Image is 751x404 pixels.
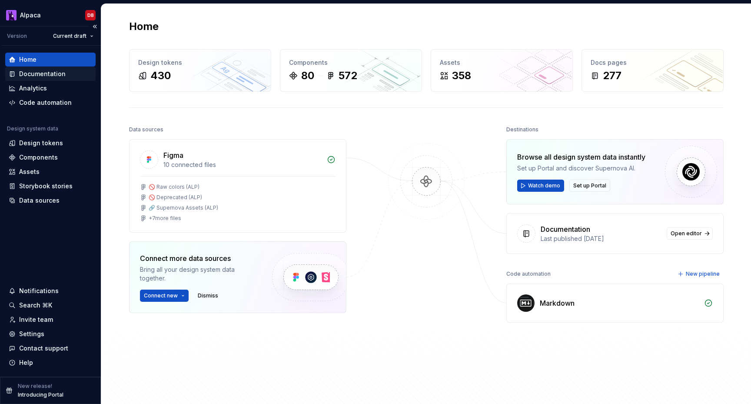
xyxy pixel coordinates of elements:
a: Figma10 connected files🚫 Raw colors (ALP)🚫 Deprecated (ALP)🔗 Supernova Assets (ALP)+7more files [129,139,346,233]
div: Alpaca [20,11,41,20]
a: Design tokens [5,136,96,150]
div: Browse all design system data instantly [517,152,645,162]
button: Connect new [140,290,189,302]
div: 🚫 Deprecated (ALP) [149,194,202,201]
button: AlpacaDB [2,6,99,24]
a: Data sources [5,194,96,207]
a: Components80572 [280,49,422,92]
button: Notifications [5,284,96,298]
span: Open editor [671,230,702,237]
div: + 7 more files [149,215,181,222]
div: 572 [339,69,357,83]
div: Code automation [19,98,72,107]
a: Invite team [5,313,96,327]
div: Settings [19,330,44,338]
h2: Home [129,20,159,33]
div: Search ⌘K [19,301,52,310]
button: Watch demo [517,180,564,192]
span: Current draft [53,33,86,40]
span: Connect new [144,292,178,299]
a: Documentation [5,67,96,81]
div: Components [19,153,58,162]
div: 277 [603,69,621,83]
a: Components [5,150,96,164]
div: Assets [440,58,564,67]
p: Introducing Portal [18,391,63,398]
div: Data sources [19,196,60,205]
div: Components [289,58,413,67]
div: Documentation [19,70,66,78]
button: Contact support [5,341,96,355]
div: Connect more data sources [140,253,257,264]
div: Code automation [506,268,551,280]
a: Docs pages277 [582,49,724,92]
div: 80 [301,69,314,83]
div: 10 connected files [163,160,322,169]
button: Set up Portal [569,180,610,192]
div: 🚫 Raw colors (ALP) [149,184,199,190]
div: Documentation [541,224,590,234]
a: Design tokens430 [129,49,271,92]
button: Help [5,356,96,370]
button: Collapse sidebar [89,20,101,33]
div: 358 [452,69,471,83]
div: Storybook stories [19,182,73,190]
div: Design system data [7,125,58,132]
div: Figma [163,150,183,160]
button: New pipeline [675,268,724,280]
div: Invite team [19,315,53,324]
div: Notifications [19,287,59,295]
span: New pipeline [686,270,720,277]
p: New release! [18,383,52,390]
a: Analytics [5,81,96,95]
div: Design tokens [138,58,262,67]
div: Assets [19,167,40,176]
a: Storybook stories [5,179,96,193]
div: Home [19,55,37,64]
img: 003f14f4-5683-479b-9942-563e216bc167.png [6,10,17,20]
a: Assets [5,165,96,179]
span: Watch demo [528,182,560,189]
div: Design tokens [19,139,63,147]
div: Help [19,358,33,367]
span: Set up Portal [573,182,606,189]
div: Analytics [19,84,47,93]
div: Data sources [129,124,163,136]
div: Markdown [540,298,575,308]
button: Search ⌘K [5,298,96,312]
div: Destinations [506,124,538,136]
div: Last published [DATE] [541,234,661,243]
div: Docs pages [591,58,714,67]
button: Current draft [49,30,97,42]
a: Assets358 [431,49,573,92]
div: DB [87,12,94,19]
a: Open editor [667,227,713,240]
a: Code automation [5,96,96,110]
button: Dismiss [194,290,222,302]
div: 430 [150,69,171,83]
div: Bring all your design system data together. [140,265,257,283]
div: Version [7,33,27,40]
a: Settings [5,327,96,341]
a: Home [5,53,96,67]
div: 🔗 Supernova Assets (ALP) [149,204,218,211]
div: Contact support [19,344,68,353]
span: Dismiss [198,292,218,299]
div: Set up Portal and discover Supernova AI. [517,164,645,173]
